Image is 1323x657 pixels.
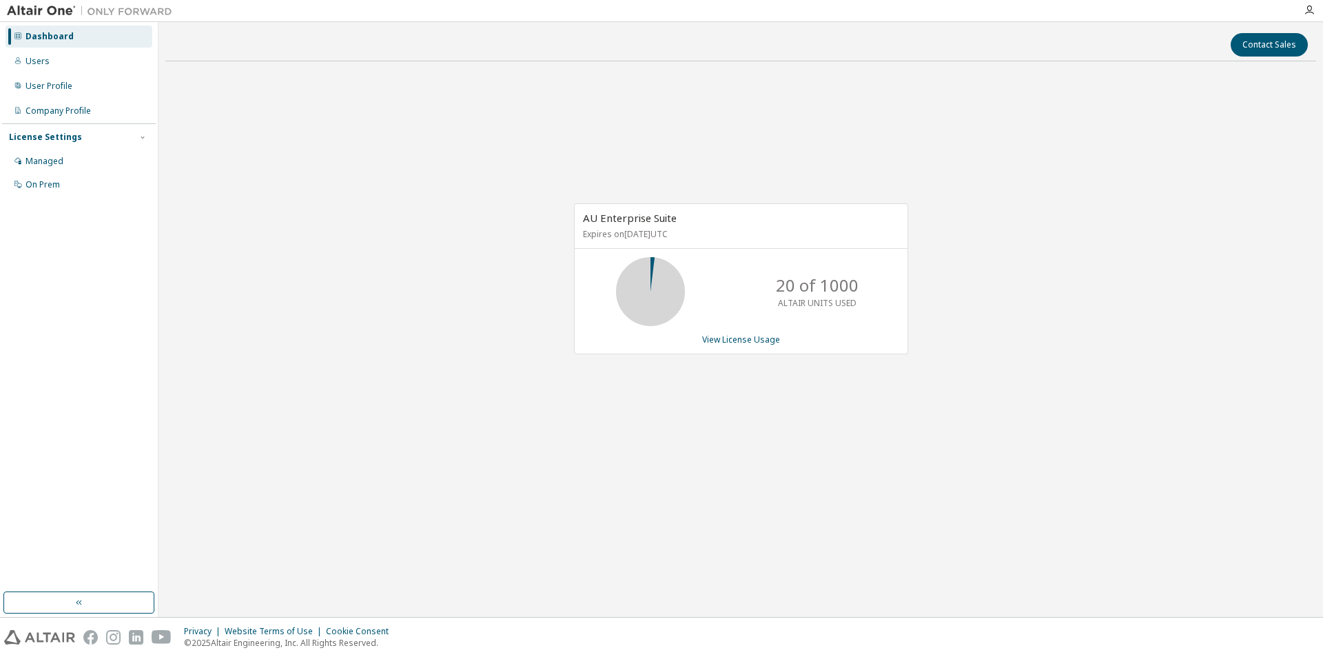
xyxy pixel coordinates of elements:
a: View License Usage [702,334,780,345]
img: instagram.svg [106,630,121,645]
img: linkedin.svg [129,630,143,645]
p: ALTAIR UNITS USED [778,297,857,309]
div: Dashboard [25,31,74,42]
img: altair_logo.svg [4,630,75,645]
img: facebook.svg [83,630,98,645]
div: Privacy [184,626,225,637]
button: Contact Sales [1231,33,1308,57]
img: youtube.svg [152,630,172,645]
p: Expires on [DATE] UTC [583,228,896,240]
div: Website Terms of Use [225,626,326,637]
div: Company Profile [25,105,91,117]
span: AU Enterprise Suite [583,211,677,225]
p: 20 of 1000 [776,274,859,297]
img: Altair One [7,4,179,18]
div: User Profile [25,81,72,92]
div: Managed [25,156,63,167]
div: Cookie Consent [326,626,397,637]
div: Users [25,56,50,67]
p: © 2025 Altair Engineering, Inc. All Rights Reserved. [184,637,397,649]
div: On Prem [25,179,60,190]
div: License Settings [9,132,82,143]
